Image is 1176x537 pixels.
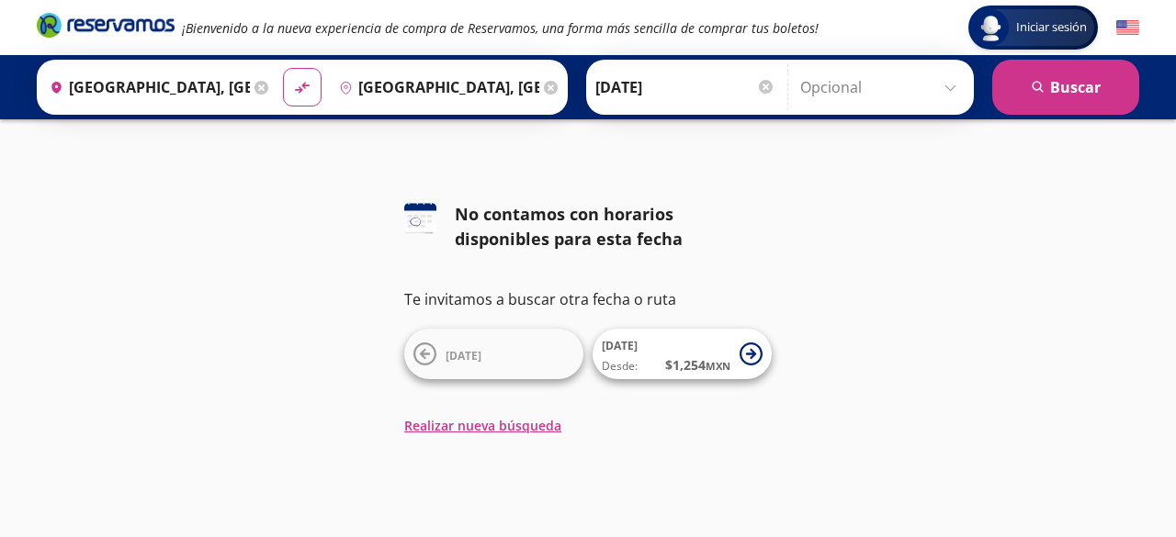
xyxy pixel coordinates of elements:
small: MXN [706,359,730,373]
div: No contamos con horarios disponibles para esta fecha [455,202,772,252]
span: [DATE] [446,348,481,364]
span: [DATE] [602,338,638,353]
button: [DATE]Desde:$1,254MXN [593,329,772,379]
span: Desde: [602,358,638,375]
input: Opcional [800,64,965,110]
button: Buscar [992,60,1139,115]
span: $ 1,254 [665,355,730,375]
span: Iniciar sesión [1009,18,1094,37]
a: Brand Logo [37,11,175,44]
input: Buscar Origen [42,64,250,110]
em: ¡Bienvenido a la nueva experiencia de compra de Reservamos, una forma más sencilla de comprar tus... [182,19,819,37]
p: Te invitamos a buscar otra fecha o ruta [404,288,772,310]
button: Realizar nueva búsqueda [404,416,561,435]
i: Brand Logo [37,11,175,39]
input: Buscar Destino [332,64,539,110]
input: Elegir Fecha [595,64,775,110]
button: [DATE] [404,329,583,379]
button: English [1116,17,1139,39]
